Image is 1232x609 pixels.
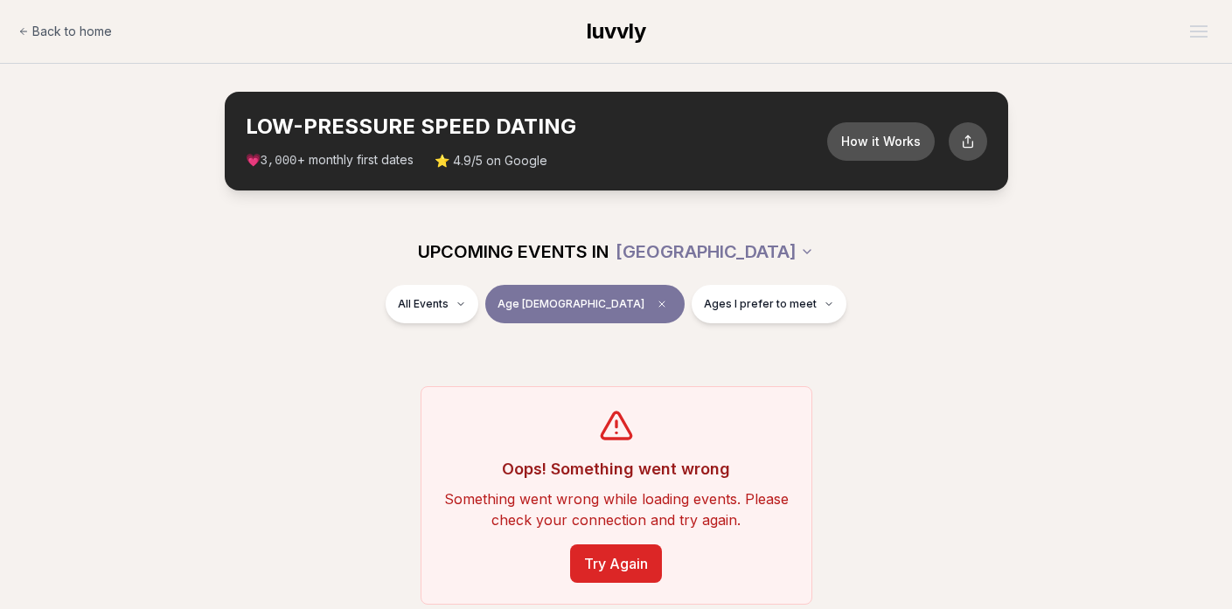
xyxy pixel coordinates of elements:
a: Back to home [18,14,112,49]
p: Something went wrong while loading events. Please check your connection and try again. [442,488,790,530]
button: [GEOGRAPHIC_DATA] [616,232,814,271]
button: How it Works [827,122,935,161]
button: Open menu [1183,18,1215,45]
span: Age [DEMOGRAPHIC_DATA] [498,297,644,311]
a: luvvly [587,17,646,45]
span: UPCOMING EVENTS IN [418,239,609,264]
button: Ages I prefer to meet [692,285,846,323]
span: Clear age [651,294,672,315]
button: Try Again [570,544,662,583]
iframe: Intercom live chat [1173,550,1215,592]
span: luvvly [587,18,646,44]
span: Back to home [32,23,112,40]
h3: Oops! Something went wrong [442,457,790,481]
h2: LOW-PRESSURE SPEED DATING [246,113,827,141]
span: 3,000 [261,154,297,168]
span: ⭐ 4.9/5 on Google [435,152,547,170]
button: Age [DEMOGRAPHIC_DATA]Clear age [485,285,685,323]
button: All Events [386,285,478,323]
span: 💗 + monthly first dates [246,151,414,170]
span: All Events [398,297,449,311]
span: Ages I prefer to meet [704,297,817,311]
